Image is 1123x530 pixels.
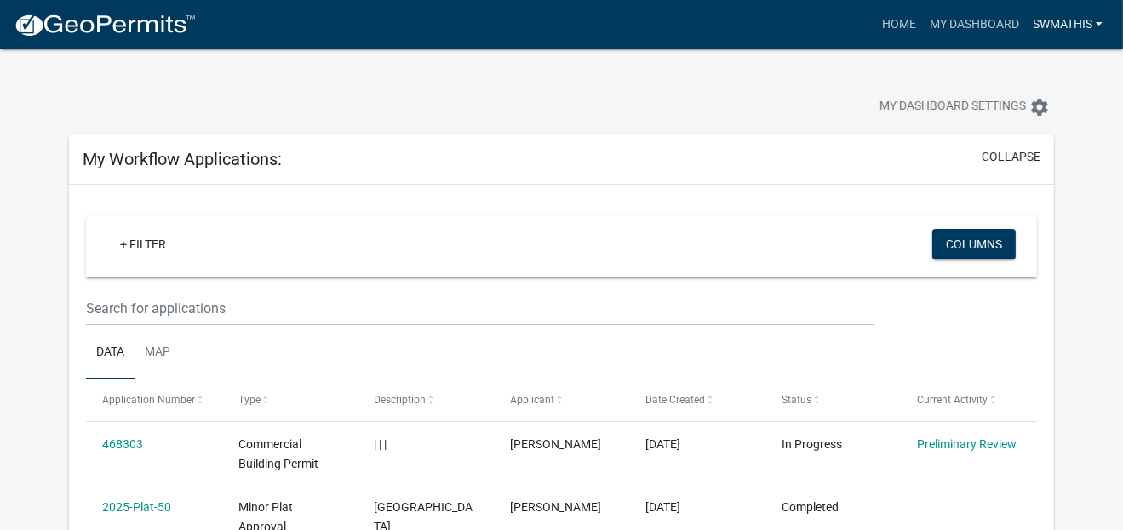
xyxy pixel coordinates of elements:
[645,500,680,514] span: 06/27/2025
[510,500,601,514] span: Shirlon Mathis
[645,394,705,406] span: Date Created
[510,437,601,451] span: Shirlon Mathis
[83,149,282,169] h5: My Workflow Applications:
[135,326,180,380] a: Map
[782,500,839,514] span: Completed
[629,379,765,420] datatable-header-cell: Date Created
[923,9,1026,41] a: My Dashboard
[782,437,842,451] span: In Progress
[86,379,222,420] datatable-header-cell: Application Number
[645,437,680,451] span: 08/24/2025
[782,394,811,406] span: Status
[102,437,143,451] a: 468303
[86,291,874,326] input: Search for applications
[358,379,494,420] datatable-header-cell: Description
[879,97,1026,117] span: My Dashboard Settings
[494,379,630,420] datatable-header-cell: Applicant
[510,394,554,406] span: Applicant
[1029,97,1050,117] i: settings
[901,379,1037,420] datatable-header-cell: Current Activity
[86,326,135,380] a: Data
[106,229,180,259] a: + Filter
[102,500,171,514] a: 2025-Plat-50
[765,379,902,420] datatable-header-cell: Status
[982,148,1040,166] button: collapse
[866,90,1063,123] button: My Dashboard Settingssettings
[238,394,261,406] span: Type
[102,394,195,406] span: Application Number
[374,394,426,406] span: Description
[222,379,358,420] datatable-header-cell: Type
[918,394,988,406] span: Current Activity
[932,229,1016,259] button: Columns
[875,9,923,41] a: Home
[1026,9,1109,41] a: swmathis
[238,437,318,470] span: Commercial Building Permit
[918,437,1017,451] a: Preliminary Review
[374,437,387,451] span: | | |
